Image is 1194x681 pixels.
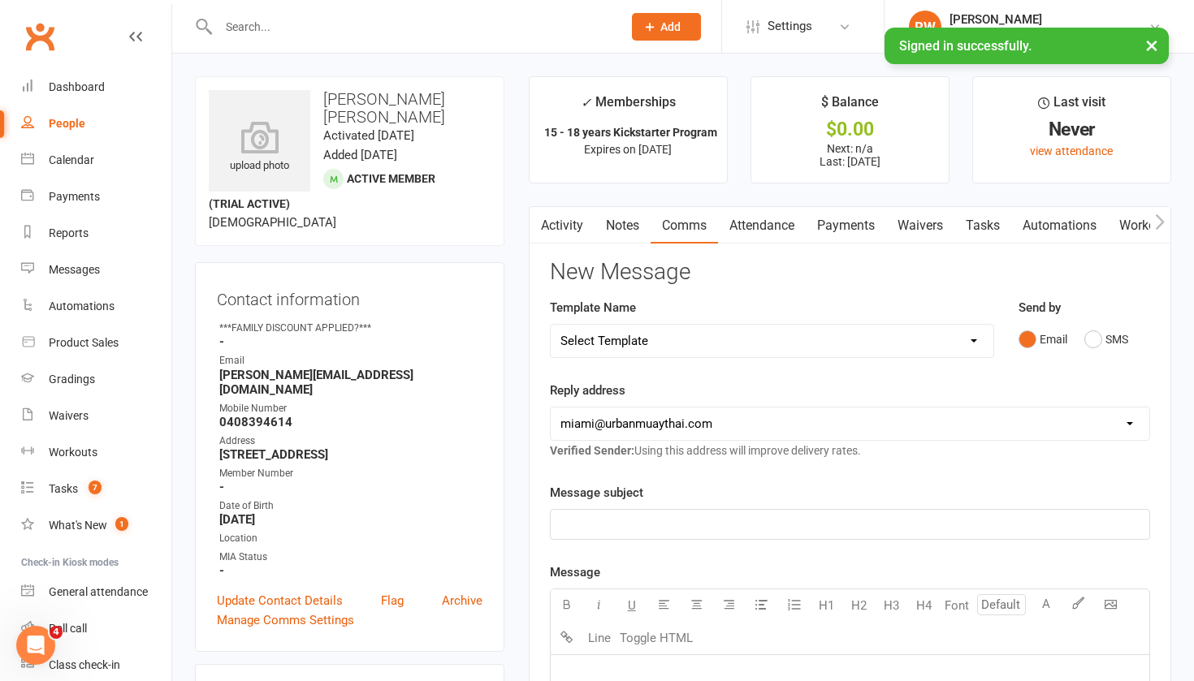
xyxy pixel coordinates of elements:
div: Payments [49,190,100,203]
div: $0.00 [766,121,934,138]
a: Automations [1011,207,1108,244]
a: Product Sales [21,325,171,361]
a: Flag [381,591,404,610]
button: H4 [908,589,941,622]
a: Activity [530,207,595,244]
label: Message subject [550,483,643,502]
a: Dashboard [21,69,171,106]
strong: [STREET_ADDRESS] [219,447,482,462]
a: Tasks 7 [21,471,171,507]
a: Tasks [954,207,1011,244]
input: Search... [214,15,611,38]
strong: Verified Sender: [550,444,634,457]
div: Date of Birth [219,498,482,514]
a: Payments [806,207,886,244]
strong: 15 - 18 years Kickstarter Program [544,126,717,139]
button: Email [1019,324,1067,355]
button: U [616,589,648,622]
strong: 0408394614 [219,415,482,429]
button: Add [632,13,701,41]
a: Messages [21,252,171,288]
strong: - [219,480,482,494]
div: RW [909,11,941,43]
div: Memberships [581,92,676,122]
div: Last visit [1038,92,1105,121]
button: H3 [876,589,908,622]
iframe: Intercom live chat [16,626,55,665]
span: Expires on [DATE] [584,143,672,156]
div: Roll call [49,622,87,635]
div: Gradings [49,373,95,386]
i: ✓ [581,95,591,110]
label: Send by [1019,298,1061,317]
div: Member Number [219,466,482,481]
div: Urban Muaythai - [GEOGRAPHIC_DATA] [950,27,1149,41]
strong: - [219,334,482,349]
span: 1 [115,517,128,531]
div: Tasks [49,482,78,495]
strong: [PERSON_NAME][EMAIL_ADDRESS][DOMAIN_NAME] [219,368,482,397]
a: Reports [21,215,171,252]
div: People [49,117,85,130]
a: Update Contact Details [217,591,343,610]
label: Message [550,562,600,582]
div: $ Balance [821,92,879,121]
button: Line [583,622,616,654]
div: Automations [49,300,115,312]
a: Waivers [21,398,171,434]
div: Never [988,121,1156,138]
button: SMS [1084,324,1128,355]
a: People [21,106,171,142]
button: A [1030,589,1062,622]
time: Added [DATE] [323,148,397,162]
div: Dashboard [49,80,105,93]
input: Default [977,594,1026,615]
button: H2 [843,589,876,622]
a: Workouts [1108,207,1185,244]
button: × [1137,28,1166,62]
button: Toggle HTML [616,622,697,654]
div: Reports [49,226,89,239]
a: Workouts [21,434,171,471]
div: Workouts [49,446,97,459]
div: Class check-in [49,658,120,671]
strong: - [219,563,482,578]
div: Product Sales [49,336,119,349]
button: Font [941,589,973,622]
div: Mobile Number [219,401,482,416]
label: Template Name [550,298,636,317]
div: Email [219,353,482,369]
div: Location [219,531,482,546]
h3: New Message [550,260,1150,285]
div: Address [219,433,482,449]
a: Notes [595,207,651,244]
a: Clubworx [19,16,60,57]
div: Calendar [49,153,94,166]
button: H1 [811,589,843,622]
a: Waivers [886,207,954,244]
h3: [PERSON_NAME] [PERSON_NAME] [209,90,491,126]
a: General attendance kiosk mode [21,574,171,610]
a: Roll call [21,610,171,647]
a: What's New1 [21,507,171,544]
span: [DEMOGRAPHIC_DATA] [209,215,336,230]
div: MIA Status [219,550,482,565]
time: Activated [DATE] [323,128,414,143]
a: Automations [21,288,171,325]
h3: Contact information [217,284,482,308]
a: Calendar [21,142,171,179]
a: Gradings [21,361,171,398]
div: ***FAMILY DISCOUNT APPLIED?*** [219,321,482,336]
a: Manage Comms Settings [217,610,354,630]
span: 7 [89,481,102,494]
strong: [DATE] [219,512,482,527]
div: General attendance [49,585,148,598]
a: view attendance [1030,144,1113,157]
p: Next: n/a Last: [DATE] [766,142,934,168]
span: Active member (trial active) [209,172,435,210]
div: upload photo [209,121,310,175]
span: Using this address will improve delivery rates. [550,444,861,457]
a: Comms [651,207,718,244]
span: U [628,598,636,613]
span: Settings [768,8,812,45]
